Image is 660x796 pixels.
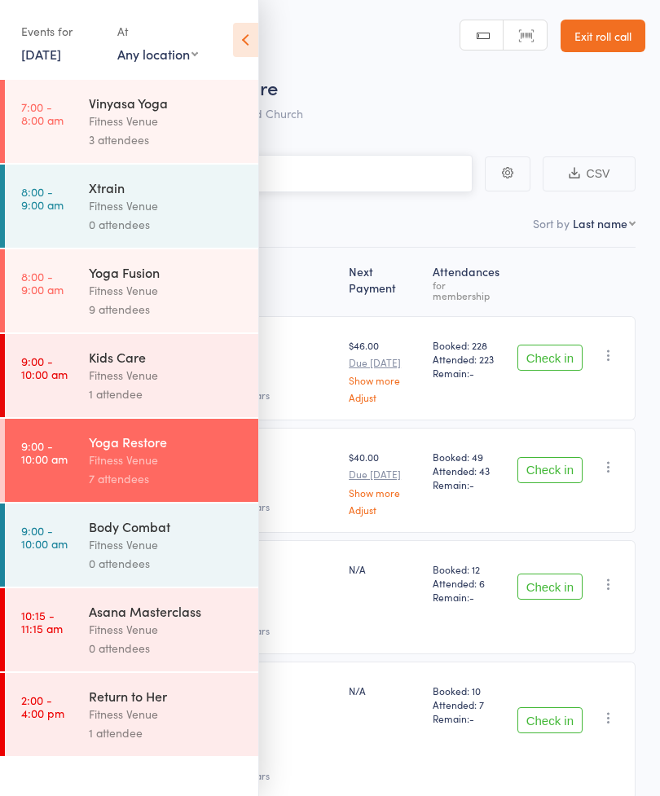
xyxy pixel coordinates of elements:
[89,469,244,488] div: 7 attendees
[349,375,420,385] a: Show more
[533,215,570,231] label: Sort by
[433,366,504,380] span: Remain:
[433,352,504,366] span: Attended: 223
[21,100,64,126] time: 7:00 - 8:00 am
[89,94,244,112] div: Vinyasa Yoga
[89,178,244,196] div: Xtrain
[5,673,258,756] a: 2:00 -4:00 pmReturn to HerFitness Venue1 attendee
[5,588,258,671] a: 10:15 -11:15 amAsana MasterclassFitness Venue0 attendees
[89,281,244,300] div: Fitness Venue
[89,366,244,385] div: Fitness Venue
[349,450,420,514] div: $40.00
[517,707,583,733] button: Check in
[469,711,474,725] span: -
[5,249,258,332] a: 8:00 -9:00 amYoga FusionFitness Venue9 attendees
[561,20,645,52] a: Exit roll call
[433,338,504,352] span: Booked: 228
[21,693,64,719] time: 2:00 - 4:00 pm
[21,354,68,380] time: 9:00 - 10:00 am
[433,477,504,491] span: Remain:
[89,385,244,403] div: 1 attendee
[342,255,426,309] div: Next Payment
[349,357,420,368] small: Due [DATE]
[5,334,258,417] a: 9:00 -10:00 amKids CareFitness Venue1 attendee
[349,504,420,515] a: Adjust
[89,300,244,319] div: 9 attendees
[89,723,244,742] div: 1 attendee
[433,450,504,464] span: Booked: 49
[573,215,627,231] div: Last name
[433,464,504,477] span: Attended: 43
[349,684,420,697] div: N/A
[21,270,64,296] time: 8:00 - 9:00 am
[433,576,504,590] span: Attended: 6
[117,45,198,63] div: Any location
[5,80,258,163] a: 7:00 -8:00 amVinyasa YogaFitness Venue3 attendees
[433,684,504,697] span: Booked: 10
[517,457,583,483] button: Check in
[349,562,420,576] div: N/A
[5,165,258,248] a: 8:00 -9:00 amXtrainFitness Venue0 attendees
[89,451,244,469] div: Fitness Venue
[21,45,61,63] a: [DATE]
[469,477,474,491] span: -
[469,366,474,380] span: -
[89,639,244,657] div: 0 attendees
[89,196,244,215] div: Fitness Venue
[433,590,504,604] span: Remain:
[117,18,198,45] div: At
[89,554,244,573] div: 0 attendees
[517,574,583,600] button: Check in
[349,392,420,402] a: Adjust
[543,156,636,191] button: CSV
[21,18,101,45] div: Events for
[426,255,510,309] div: Atten­dances
[21,439,68,465] time: 9:00 - 10:00 am
[89,602,244,620] div: Asana Masterclass
[433,697,504,711] span: Attended: 7
[517,345,583,371] button: Check in
[89,705,244,723] div: Fitness Venue
[89,215,244,234] div: 0 attendees
[349,487,420,498] a: Show more
[349,338,420,402] div: $46.00
[21,524,68,550] time: 9:00 - 10:00 am
[89,535,244,554] div: Fitness Venue
[89,112,244,130] div: Fitness Venue
[244,105,303,121] span: Old Church
[349,468,420,480] small: Due [DATE]
[89,263,244,281] div: Yoga Fusion
[469,590,474,604] span: -
[433,562,504,576] span: Booked: 12
[5,504,258,587] a: 9:00 -10:00 amBody CombatFitness Venue0 attendees
[89,433,244,451] div: Yoga Restore
[89,620,244,639] div: Fitness Venue
[433,711,504,725] span: Remain:
[21,185,64,211] time: 8:00 - 9:00 am
[89,687,244,705] div: Return to Her
[433,279,504,301] div: for membership
[89,517,244,535] div: Body Combat
[89,348,244,366] div: Kids Care
[5,419,258,502] a: 9:00 -10:00 amYoga RestoreFitness Venue7 attendees
[21,609,63,635] time: 10:15 - 11:15 am
[89,130,244,149] div: 3 attendees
